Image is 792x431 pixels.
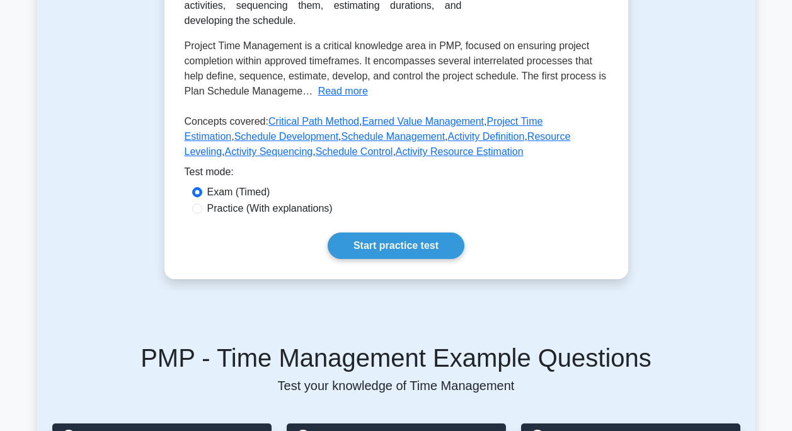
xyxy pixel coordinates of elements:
p: Test your knowledge of Time Management [52,378,740,393]
span: Project Time Management is a critical knowledge area in PMP, focused on ensuring project completi... [185,40,606,96]
a: Schedule Control [316,146,393,157]
div: Test mode: [185,164,608,185]
a: Activity Sequencing [225,146,313,157]
a: Earned Value Management [362,116,484,127]
p: Concepts covered: , , , , , , , , , [185,114,608,164]
a: Project Time Estimation [185,116,543,142]
a: Activity Definition [448,131,525,142]
label: Practice (With explanations) [207,201,333,216]
label: Exam (Timed) [207,185,270,200]
button: Read more [318,84,368,99]
a: Start practice test [328,233,464,259]
a: Resource Leveling [185,131,571,157]
a: Critical Path Method [268,116,359,127]
h5: PMP - Time Management Example Questions [52,343,740,373]
a: Activity Resource Estimation [396,146,524,157]
a: Schedule Management [341,131,445,142]
a: Schedule Development [234,131,338,142]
